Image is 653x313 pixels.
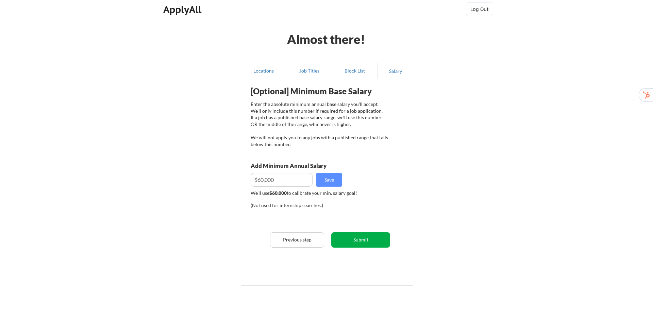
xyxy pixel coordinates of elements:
button: Job Titles [286,63,332,79]
strong: $60,000 [269,190,287,196]
div: Almost there! [279,33,373,45]
input: E.g. $100,000 [251,173,313,187]
div: Enter the absolute minimum annual base salary you'll accept. We'll only include this number if re... [251,101,388,147]
button: Previous step [270,232,324,248]
div: We'll use to calibrate your min. salary goal! [251,190,388,197]
div: (Not used for internship searches.) [251,202,343,209]
button: Salary [378,63,413,79]
div: [Optional] Minimum Base Salary [251,87,388,95]
div: ApplyAll [163,4,203,15]
button: Locations [241,63,286,79]
button: Save [316,173,342,187]
button: Block List [332,63,378,79]
button: Log Out [466,2,493,16]
div: Add Minimum Annual Salary [251,163,357,169]
button: Submit [331,232,390,248]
